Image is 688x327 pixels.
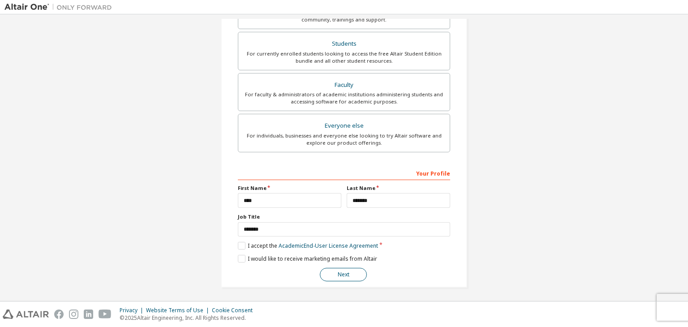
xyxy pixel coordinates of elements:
[212,307,258,314] div: Cookie Consent
[238,213,450,220] label: Job Title
[244,79,444,91] div: Faculty
[69,310,78,319] img: instagram.svg
[244,50,444,65] div: For currently enrolled students looking to access the free Altair Student Edition bundle and all ...
[238,166,450,180] div: Your Profile
[238,255,377,262] label: I would like to receive marketing emails from Altair
[4,3,116,12] img: Altair One
[244,38,444,50] div: Students
[146,307,212,314] div: Website Terms of Use
[99,310,112,319] img: youtube.svg
[84,310,93,319] img: linkedin.svg
[54,310,64,319] img: facebook.svg
[279,242,378,250] a: Academic End-User License Agreement
[238,185,341,192] label: First Name
[238,242,378,250] label: I accept the
[347,185,450,192] label: Last Name
[244,91,444,105] div: For faculty & administrators of academic institutions administering students and accessing softwa...
[120,314,258,322] p: © 2025 Altair Engineering, Inc. All Rights Reserved.
[244,120,444,132] div: Everyone else
[244,132,444,146] div: For individuals, businesses and everyone else looking to try Altair software and explore our prod...
[3,310,49,319] img: altair_logo.svg
[320,268,367,281] button: Next
[120,307,146,314] div: Privacy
